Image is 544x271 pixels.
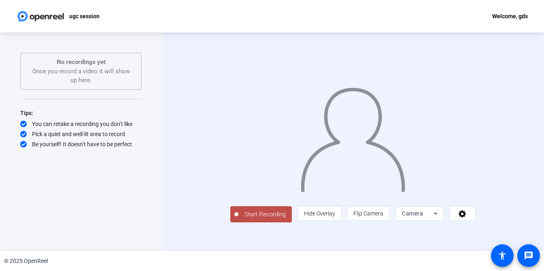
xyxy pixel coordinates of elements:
span: Flip Camera [353,210,383,217]
span: Camera [402,210,423,217]
div: Tips: [20,108,142,118]
span: Start Recording [238,210,292,219]
div: Be yourself! It doesn’t have to be perfect [20,140,142,148]
button: Start Recording [230,206,292,222]
button: Flip Camera [347,206,390,221]
button: Hide Overlay [297,206,342,221]
div: You can retake a recording you don’t like [20,120,142,128]
div: Once you record a video it will show up here. [29,58,133,85]
div: Welcome, gds [492,11,528,21]
img: overlay [300,81,406,192]
p: ugc session [69,11,100,21]
mat-icon: accessibility [497,251,507,260]
div: © 2025 OpenReel [4,257,48,265]
span: Hide Overlay [304,210,335,217]
div: Pick a quiet and well-lit area to record [20,130,142,138]
img: OpenReel logo [16,8,65,24]
mat-icon: message [524,251,533,260]
p: No recordings yet [29,58,133,67]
